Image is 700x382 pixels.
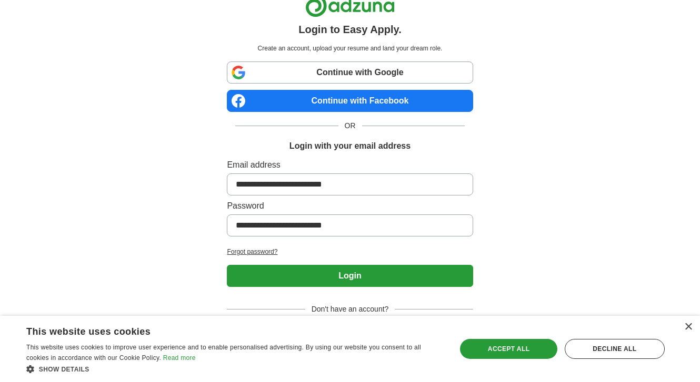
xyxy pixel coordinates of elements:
a: Continue with Facebook [227,90,473,112]
span: Show details [39,366,89,373]
button: Login [227,265,473,287]
span: OR [338,120,362,131]
p: Create an account, upload your resume and land your dream role. [229,44,471,53]
div: Accept all [460,339,557,359]
div: This website uses cookies [26,322,417,338]
h1: Login to Easy Apply. [298,22,402,37]
a: Read more, opens a new window [163,354,196,362]
label: Password [227,200,473,212]
a: Forgot password? [227,247,473,256]
div: Show details [26,364,444,374]
span: This website uses cookies to improve user experience and to enable personalised advertising. By u... [26,344,421,362]
div: Close [684,323,692,331]
label: Email address [227,159,473,171]
div: Decline all [565,339,665,359]
h1: Login with your email address [289,140,411,152]
a: Continue with Google [227,61,473,84]
span: Don't have an account? [305,304,395,315]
